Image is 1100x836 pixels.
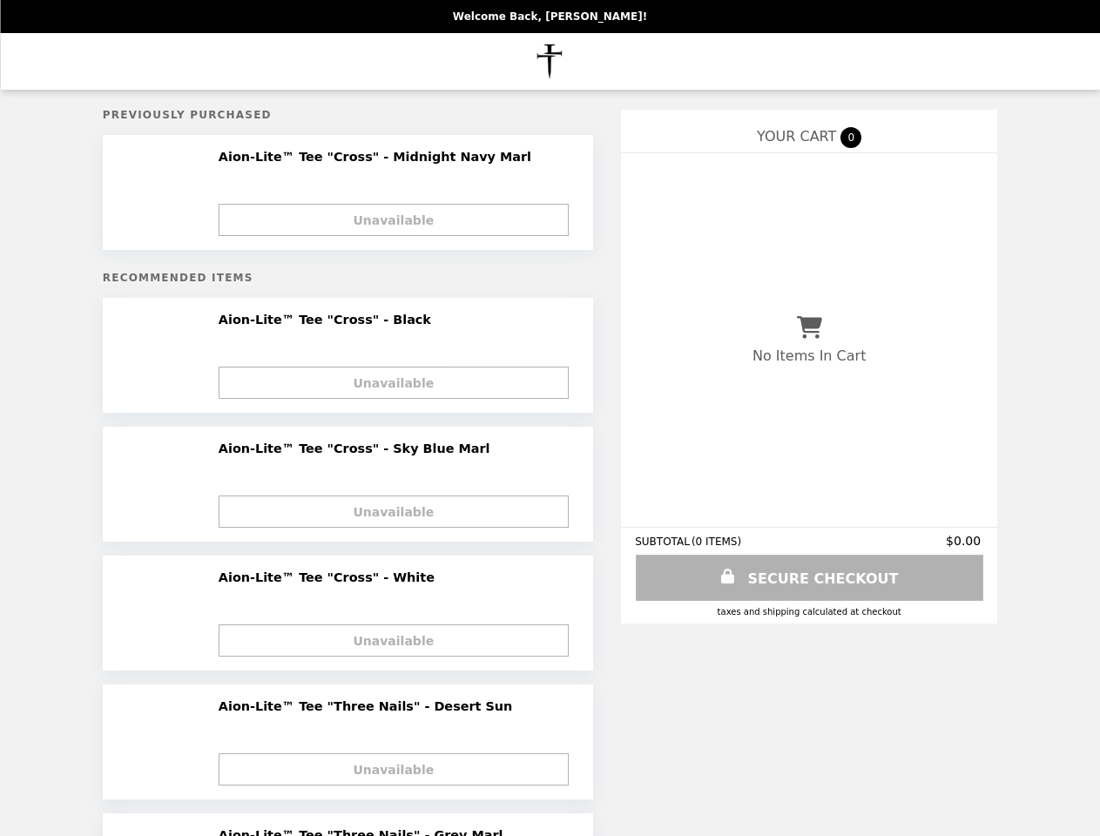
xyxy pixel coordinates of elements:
span: SUBTOTAL [635,536,692,548]
h2: Aion-Lite™ Tee "Cross" - Sky Blue Marl [219,441,497,456]
p: No Items In Cart [752,347,866,364]
span: 0 [840,127,861,148]
h2: Aion-Lite™ Tee "Cross" - White [219,570,442,585]
h2: Aion-Lite™ Tee "Cross" - Black [219,312,438,327]
img: Brand Logo [505,44,595,79]
h5: Previously Purchased [103,109,593,121]
span: ( 0 ITEMS ) [692,536,741,548]
span: $0.00 [946,534,983,548]
h5: Recommended Items [103,272,593,284]
p: Welcome Back, [PERSON_NAME]! [453,10,647,23]
h2: Aion-Lite™ Tee "Cross" - Midnight Navy Marl [219,149,538,165]
div: Taxes and Shipping calculated at checkout [635,607,983,617]
h2: Aion-Lite™ Tee "Three Nails" - Desert Sun [219,698,519,714]
span: YOUR CART [757,128,836,145]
